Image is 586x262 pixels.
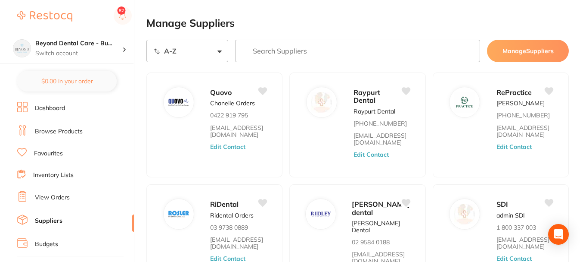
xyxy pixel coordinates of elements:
[496,112,550,119] p: [PHONE_NUMBER]
[35,217,62,225] a: Suppliers
[352,239,390,246] p: 02 9584 0188
[353,120,407,127] p: [PHONE_NUMBER]
[496,224,536,231] p: 1 800 337 003
[35,39,122,48] h4: Beyond Dental Care - Burpengary
[210,200,239,208] span: RiDental
[210,255,245,262] button: Edit Contact
[146,17,569,29] h2: Manage Suppliers
[210,124,267,138] a: [EMAIL_ADDRESS][DOMAIN_NAME]
[496,200,508,208] span: SDI
[13,40,31,57] img: Beyond Dental Care - Burpengary
[168,92,189,113] img: Quovo
[210,88,232,97] span: Quovo
[548,224,569,245] div: Open Intercom Messenger
[210,112,248,119] p: 0422 919 795
[168,204,189,224] img: RiDental
[210,143,245,150] button: Edit Contact
[353,151,389,158] button: Edit Contact
[352,220,410,234] p: [PERSON_NAME] Dental
[454,92,475,113] img: RePractice
[310,204,331,224] img: Ridley dental
[33,171,74,180] a: Inventory Lists
[235,40,480,62] input: Search Suppliers
[496,236,553,250] a: [EMAIL_ADDRESS][DOMAIN_NAME]
[454,204,475,224] img: SDI
[17,6,72,26] a: Restocq Logo
[210,236,267,250] a: [EMAIL_ADDRESS][DOMAIN_NAME]
[210,212,254,219] p: Ridental Orders
[487,40,569,62] button: ManageSuppliers
[35,240,58,249] a: Budgets
[35,127,83,136] a: Browse Products
[17,11,72,22] img: Restocq Logo
[210,100,255,107] p: Chanelle Orders
[17,71,117,92] button: $0.00 in your order
[496,255,532,262] button: Edit Contact
[35,49,122,58] p: Switch account
[496,212,525,219] p: admin SDI
[34,149,63,158] a: Favourites
[496,124,553,138] a: [EMAIL_ADDRESS][DOMAIN_NAME]
[496,100,545,107] p: [PERSON_NAME]
[311,92,332,113] img: Raypurt Dental
[353,132,410,146] a: [EMAIL_ADDRESS][DOMAIN_NAME]
[496,88,532,97] span: RePractice
[35,104,65,113] a: Dashboard
[35,193,70,202] a: View Orders
[353,108,395,115] p: Raypurt Dental
[352,200,410,216] span: [PERSON_NAME] dental
[353,88,380,104] span: Raypurt Dental
[496,143,532,150] button: Edit Contact
[210,224,248,231] p: 03 9738 0889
